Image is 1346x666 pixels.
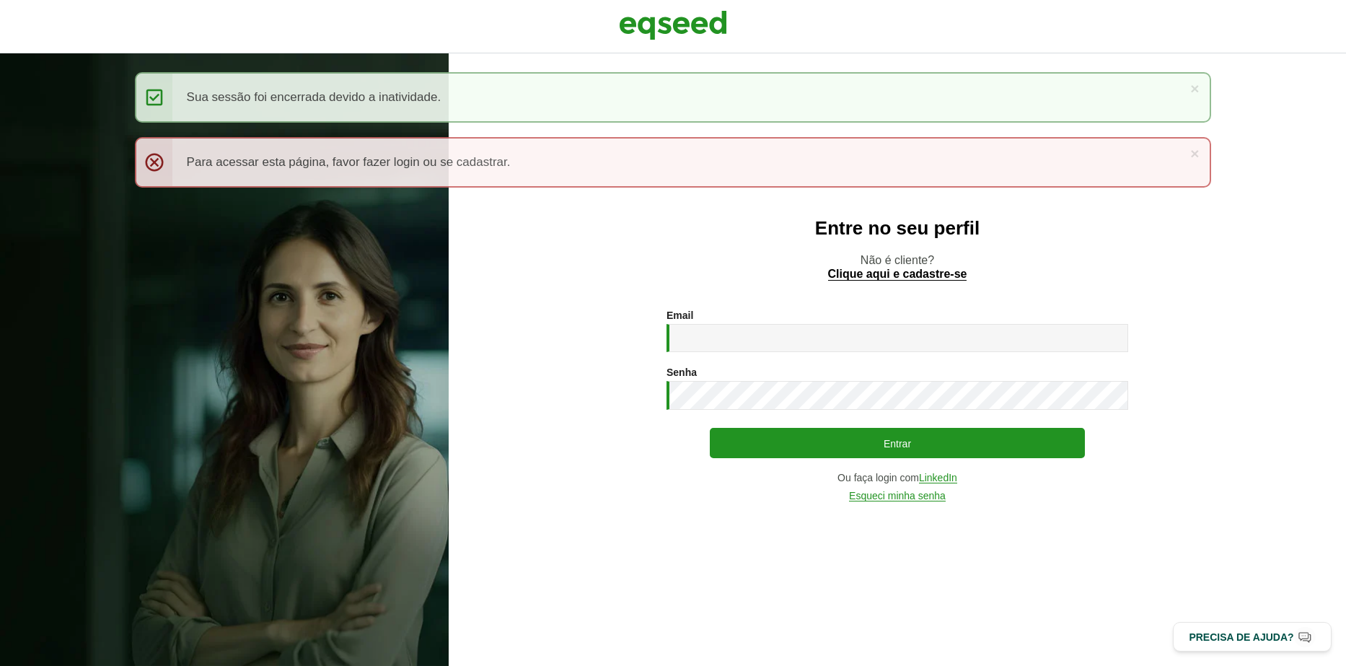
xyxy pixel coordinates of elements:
[667,310,693,320] label: Email
[478,253,1317,281] p: Não é cliente?
[919,473,957,483] a: LinkedIn
[478,218,1317,239] h2: Entre no seu perfil
[828,268,967,281] a: Clique aqui e cadastre-se
[667,367,697,377] label: Senha
[1190,146,1199,161] a: ×
[135,72,1212,123] div: Sua sessão foi encerrada devido a inatividade.
[710,428,1085,458] button: Entrar
[849,491,946,501] a: Esqueci minha senha
[667,473,1128,483] div: Ou faça login com
[135,137,1212,188] div: Para acessar esta página, favor fazer login ou se cadastrar.
[1190,81,1199,96] a: ×
[619,7,727,43] img: EqSeed Logo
